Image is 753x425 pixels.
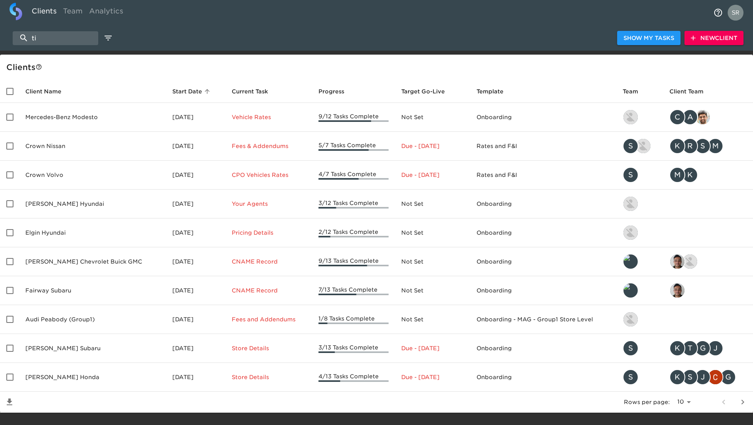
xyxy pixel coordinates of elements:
[623,197,638,211] img: kevin.lo@roadster.com
[401,344,464,352] p: Due - [DATE]
[312,276,395,305] td: 7/13 Tasks Complete
[318,87,355,96] span: Progress
[623,340,639,356] div: S
[232,142,306,150] p: Fees & Addendums
[682,369,698,385] div: S
[401,373,464,381] p: Due - [DATE]
[29,3,60,22] a: Clients
[670,283,684,298] img: sai@simplemnt.com
[166,247,226,276] td: [DATE]
[232,113,306,121] p: Vehicle Rates
[623,87,648,96] span: Team
[707,340,723,356] div: J
[623,226,638,240] img: kevin.lo@roadster.com
[19,132,166,161] td: Crown Nissan
[669,109,685,125] div: C
[623,110,638,124] img: kevin.lo@roadster.com
[623,33,674,43] span: Show My Tasks
[312,363,395,392] td: 4/13 Tasks Complete
[695,340,711,356] div: G
[470,363,616,392] td: Onboarding
[232,286,306,294] p: CNAME Record
[312,218,395,247] td: 2/12 Tasks Complete
[623,138,657,154] div: savannah@roadster.com, austin@roadster.com
[166,363,226,392] td: [DATE]
[13,31,98,45] input: search
[395,218,470,247] td: Not Set
[312,103,395,132] td: 9/12 Tasks Complete
[669,340,747,356] div: kevin.mand@schomp.com, tj.joyce@schomp.com, george.lawton@schomp.com, james.kurtenbach@schomp.com
[623,311,657,327] div: nikko.foster@roadster.com
[401,142,464,150] p: Due - [DATE]
[312,161,395,190] td: 4/7 Tasks Complete
[683,254,697,269] img: nikko.foster@roadster.com
[19,363,166,392] td: [PERSON_NAME] Honda
[669,138,747,154] div: kwilson@crowncars.com, rrobins@crowncars.com, sparent@crowncars.com, mcooley@crowncars.com
[709,3,728,22] button: notifications
[166,334,226,363] td: [DATE]
[19,218,166,247] td: Elgin Hyundai
[470,190,616,218] td: Onboarding
[232,344,306,352] p: Store Details
[6,61,750,74] div: Client s
[623,340,657,356] div: savannah@roadster.com
[19,276,166,305] td: Fairway Subaru
[623,109,657,125] div: kevin.lo@roadster.com
[19,247,166,276] td: [PERSON_NAME] Chevrolet Buick GMC
[10,3,22,20] img: logo
[470,276,616,305] td: Onboarding
[623,254,657,269] div: leland@roadster.com
[623,167,639,183] div: S
[691,33,737,43] span: New Client
[617,31,681,46] button: Show My Tasks
[624,398,670,406] p: Rows per page:
[395,276,470,305] td: Not Set
[232,229,306,237] p: Pricing Details
[232,258,306,266] p: CNAME Record
[36,64,42,70] svg: This is a list of all of your clients and clients shared with you
[669,87,714,96] span: Client Team
[395,103,470,132] td: Not Set
[669,109,747,125] div: clayton.mandel@roadster.com, angelique.nurse@roadster.com, sandeep@simplemnt.com
[166,161,226,190] td: [DATE]
[395,247,470,276] td: Not Set
[673,396,694,408] select: rows per page
[669,254,747,269] div: sai@simplemnt.com, nikko.foster@roadster.com
[720,369,736,385] div: G
[669,138,685,154] div: K
[19,103,166,132] td: Mercedes-Benz Modesto
[707,138,723,154] div: M
[86,3,126,22] a: Analytics
[470,161,616,190] td: Rates and F&I
[623,225,657,241] div: kevin.lo@roadster.com
[232,373,306,381] p: Store Details
[25,87,72,96] span: Client Name
[669,340,685,356] div: K
[232,200,306,208] p: Your Agents
[166,305,226,334] td: [DATE]
[395,190,470,218] td: Not Set
[682,109,698,125] div: A
[669,369,747,385] div: kevin.mand@schomp.com, scott.graves@schomp.com, james.kurtenbach@schomp.com, christopher.mccarthy...
[669,167,747,183] div: mcooley@crowncars.com, kwilson@crowncars.com
[696,110,710,124] img: sandeep@simplemnt.com
[669,369,685,385] div: K
[623,312,638,326] img: nikko.foster@roadster.com
[401,87,455,96] span: Target Go-Live
[623,369,657,385] div: savannah@roadster.com
[470,132,616,161] td: Rates and F&I
[669,283,747,298] div: sai@simplemnt.com
[60,3,86,22] a: Team
[470,247,616,276] td: Onboarding
[19,334,166,363] td: [PERSON_NAME] Subaru
[670,254,684,269] img: sai@simplemnt.com
[312,190,395,218] td: 3/12 Tasks Complete
[312,305,395,334] td: 1/8 Tasks Complete
[19,305,166,334] td: Audi Peabody (Group1)
[166,218,226,247] td: [DATE]
[623,283,638,298] img: leland@roadster.com
[101,31,115,45] button: edit
[682,340,698,356] div: T
[470,305,616,334] td: Onboarding - MAG - Group1 Store Level
[623,196,657,212] div: kevin.lo@roadster.com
